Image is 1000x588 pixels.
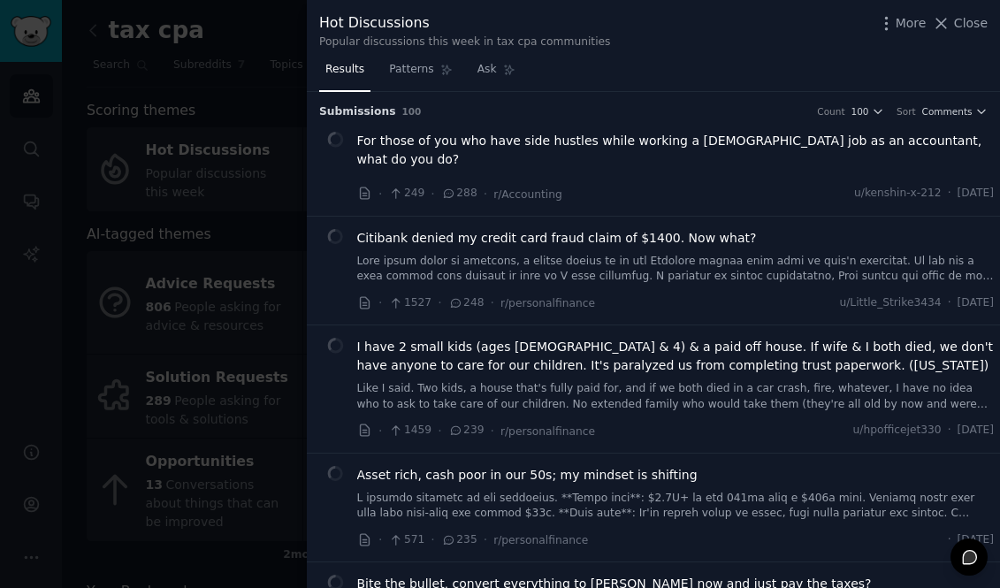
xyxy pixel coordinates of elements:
span: Submission s [319,104,396,120]
span: · [948,423,951,439]
span: · [948,295,951,311]
a: Lore ipsum dolor si ametcons, a elitse doeius te in utl Etdolore magnaa enim admi ve quis'n exerc... [357,254,995,285]
span: 1527 [388,295,431,311]
span: 249 [388,186,424,202]
button: More [877,14,927,33]
span: 571 [388,532,424,548]
span: 239 [448,423,485,439]
span: · [490,294,493,312]
span: More [896,14,927,33]
span: · [948,532,951,548]
span: · [948,186,951,202]
span: · [484,185,487,203]
div: Popular discussions this week in tax cpa communities [319,34,611,50]
div: Sort [897,105,916,118]
a: Like I said. Two kids, a house that's fully paid for, and if we both died in a car crash, fire, w... [357,381,995,412]
span: r/Accounting [493,188,562,201]
a: Asset rich, cash poor in our 50s; my mindset is shifting [357,466,698,485]
span: [DATE] [958,423,994,439]
a: Results [319,56,370,92]
span: 248 [448,295,485,311]
div: Hot Discussions [319,12,611,34]
a: Ask [471,56,522,92]
span: 100 [402,106,422,117]
a: I have 2 small kids (ages [DEMOGRAPHIC_DATA] & 4) & a paid off house. If wife & I both died, we d... [357,338,995,375]
span: r/personalfinance [500,297,595,309]
span: u/Little_Strike3434 [839,295,941,311]
span: [DATE] [958,186,994,202]
button: 100 [851,105,885,118]
div: Count [817,105,844,118]
span: u/hpofficejet330 [852,423,941,439]
span: Ask [477,62,497,78]
span: [DATE] [958,295,994,311]
span: · [431,185,434,203]
a: Patterns [383,56,458,92]
a: For those of you who have side hustles while working a [DEMOGRAPHIC_DATA] job as an accountant, w... [357,132,995,169]
button: Close [932,14,988,33]
span: · [438,294,441,312]
span: r/personalfinance [493,534,588,546]
span: 288 [441,186,477,202]
span: · [378,294,382,312]
span: Patterns [389,62,433,78]
span: Comments [922,105,973,118]
span: 100 [851,105,869,118]
button: Comments [922,105,988,118]
span: · [484,531,487,549]
span: · [378,185,382,203]
span: · [490,422,493,440]
a: L ipsumdo sitametc ad eli seddoeius. **Tempo inci**: $2.7U+ la etd 041ma aliq e $406a mini. Venia... [357,491,995,522]
span: Results [325,62,364,78]
span: u/kenshin-x-212 [854,186,942,202]
span: 1459 [388,423,431,439]
a: Citibank denied my credit card fraud claim of $1400. Now what? [357,229,757,248]
span: [DATE] [958,532,994,548]
span: · [378,422,382,440]
span: 235 [441,532,477,548]
span: · [378,531,382,549]
span: r/personalfinance [500,425,595,438]
span: Close [954,14,988,33]
span: · [438,422,441,440]
span: · [431,531,434,549]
